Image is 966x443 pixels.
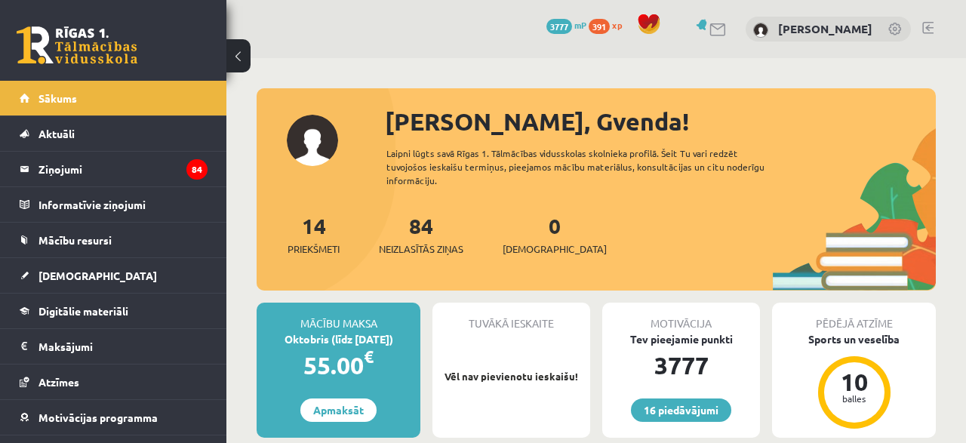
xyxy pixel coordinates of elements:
[379,212,463,257] a: 84Neizlasītās ziņas
[546,19,572,34] span: 3777
[20,223,208,257] a: Mācību resursi
[186,159,208,180] i: 84
[20,258,208,293] a: [DEMOGRAPHIC_DATA]
[832,370,877,394] div: 10
[364,346,374,368] span: €
[38,152,208,186] legend: Ziņojumi
[257,331,420,347] div: Oktobris (līdz [DATE])
[38,127,75,140] span: Aktuāli
[631,398,731,422] a: 16 piedāvājumi
[38,304,128,318] span: Digitālie materiāli
[20,400,208,435] a: Motivācijas programma
[288,241,340,257] span: Priekšmeti
[38,375,79,389] span: Atzīmes
[20,187,208,222] a: Informatīvie ziņojumi
[503,241,607,257] span: [DEMOGRAPHIC_DATA]
[832,394,877,403] div: balles
[257,347,420,383] div: 55.00
[778,21,872,36] a: [PERSON_NAME]
[38,411,158,424] span: Motivācijas programma
[20,365,208,399] a: Atzīmes
[612,19,622,31] span: xp
[386,146,794,187] div: Laipni lūgts savā Rīgas 1. Tālmācības vidusskolas skolnieka profilā. Šeit Tu vari redzēt tuvojošo...
[38,269,157,282] span: [DEMOGRAPHIC_DATA]
[20,294,208,328] a: Digitālie materiāli
[772,331,936,347] div: Sports un veselība
[772,303,936,331] div: Pēdējā atzīme
[300,398,377,422] a: Apmaksāt
[589,19,610,34] span: 391
[17,26,137,64] a: Rīgas 1. Tālmācības vidusskola
[20,152,208,186] a: Ziņojumi84
[546,19,586,31] a: 3777 mP
[602,303,760,331] div: Motivācija
[288,212,340,257] a: 14Priekšmeti
[20,116,208,151] a: Aktuāli
[38,91,77,105] span: Sākums
[574,19,586,31] span: mP
[440,369,583,384] p: Vēl nav pievienotu ieskaišu!
[385,103,936,140] div: [PERSON_NAME], Gvenda!
[38,187,208,222] legend: Informatīvie ziņojumi
[589,19,629,31] a: 391 xp
[38,329,208,364] legend: Maksājumi
[20,81,208,115] a: Sākums
[379,241,463,257] span: Neizlasītās ziņas
[602,347,760,383] div: 3777
[20,329,208,364] a: Maksājumi
[257,303,420,331] div: Mācību maksa
[38,233,112,247] span: Mācību resursi
[503,212,607,257] a: 0[DEMOGRAPHIC_DATA]
[602,331,760,347] div: Tev pieejamie punkti
[432,303,590,331] div: Tuvākā ieskaite
[753,23,768,38] img: Gvenda Liepiņa
[772,331,936,431] a: Sports un veselība 10 balles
